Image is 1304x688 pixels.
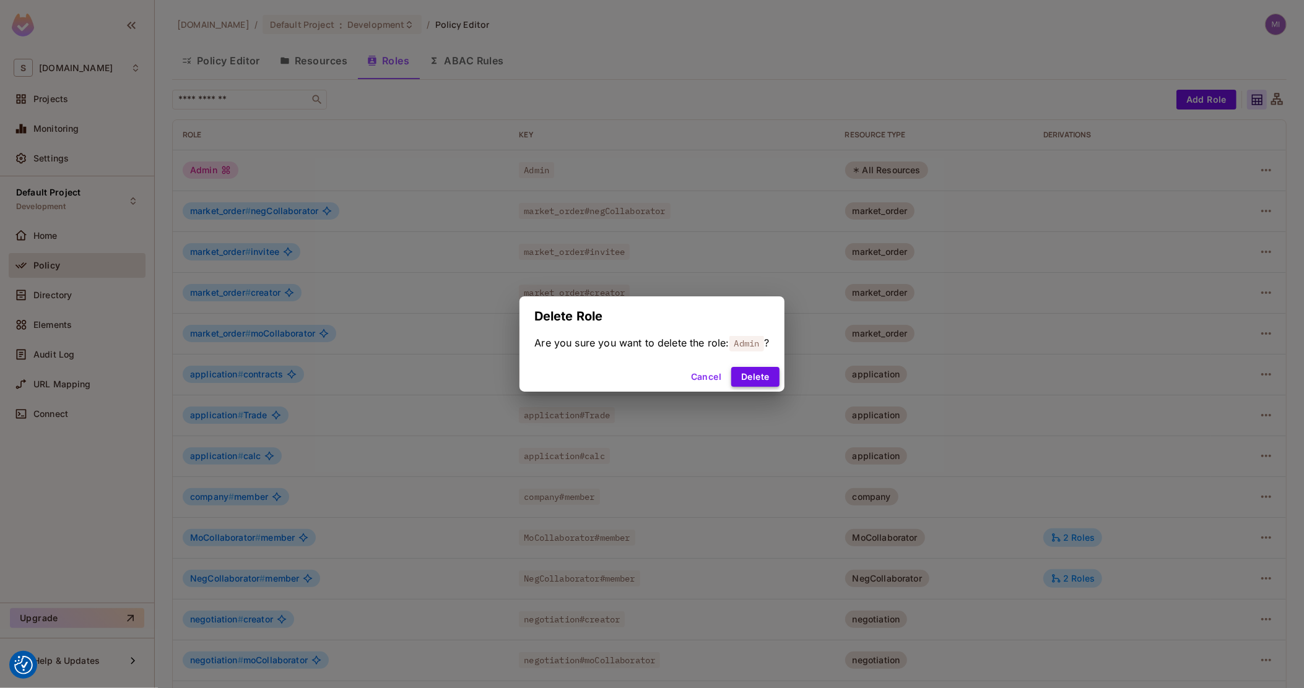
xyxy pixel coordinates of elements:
[519,296,784,336] h2: Delete Role
[731,367,779,387] button: Delete
[686,367,726,387] button: Cancel
[14,656,33,674] img: Revisit consent button
[534,336,769,350] span: Are you sure you want to delete the role: ?
[14,656,33,674] button: Consent Preferences
[729,335,765,351] span: Admin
